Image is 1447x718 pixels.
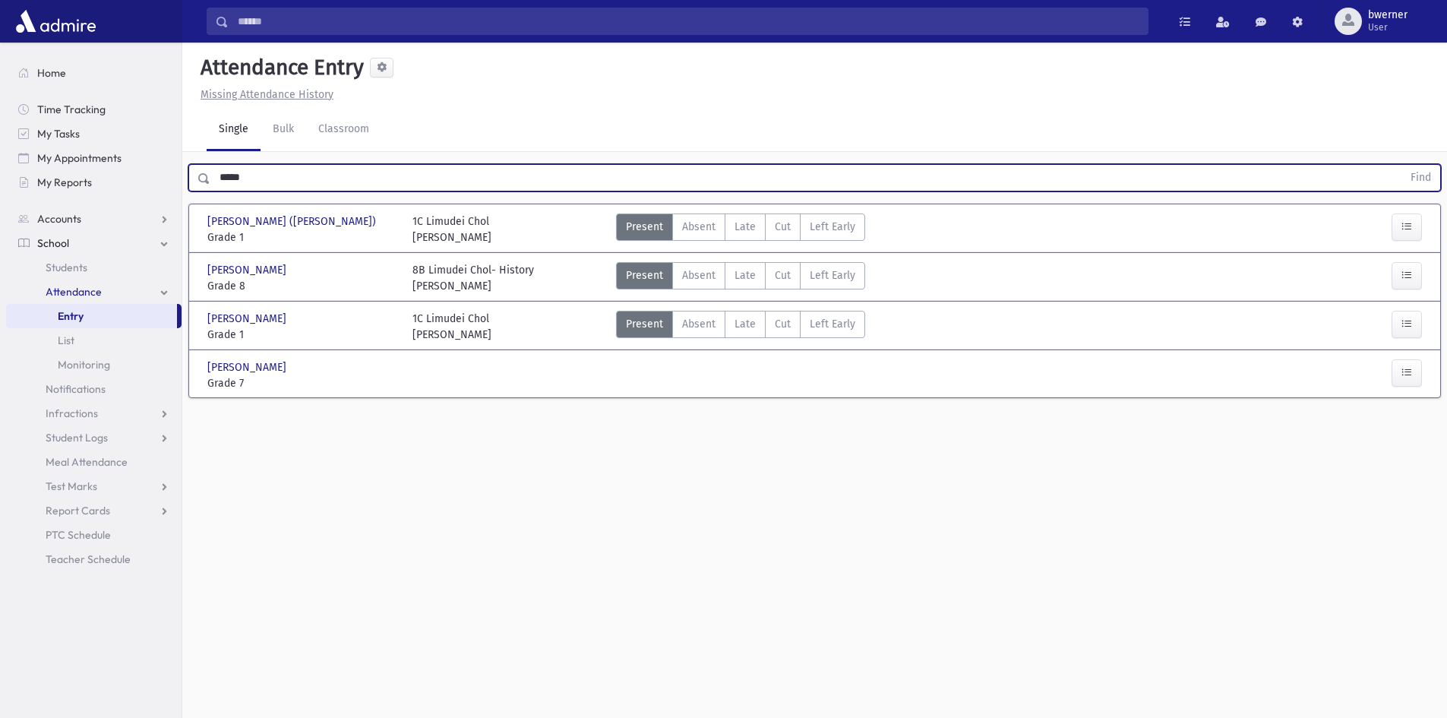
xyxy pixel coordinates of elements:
[37,212,81,226] span: Accounts
[207,214,379,229] span: [PERSON_NAME] ([PERSON_NAME])
[616,214,865,245] div: AttTypes
[6,280,182,304] a: Attendance
[46,261,87,274] span: Students
[626,267,663,283] span: Present
[207,311,289,327] span: [PERSON_NAME]
[6,377,182,401] a: Notifications
[412,262,534,294] div: 8B Limudei Chol- History [PERSON_NAME]
[682,267,716,283] span: Absent
[810,316,855,332] span: Left Early
[207,327,397,343] span: Grade 1
[37,103,106,116] span: Time Tracking
[6,170,182,195] a: My Reports
[37,66,66,80] span: Home
[46,455,128,469] span: Meal Attendance
[810,267,855,283] span: Left Early
[58,358,110,372] span: Monitoring
[412,214,491,245] div: 1C Limudei Chol [PERSON_NAME]
[207,359,289,375] span: [PERSON_NAME]
[58,309,84,323] span: Entry
[37,151,122,165] span: My Appointments
[412,311,491,343] div: 1C Limudei Chol [PERSON_NAME]
[6,97,182,122] a: Time Tracking
[306,109,381,151] a: Classroom
[194,55,364,81] h5: Attendance Entry
[6,474,182,498] a: Test Marks
[46,552,131,566] span: Teacher Schedule
[261,109,306,151] a: Bulk
[616,262,865,294] div: AttTypes
[46,479,97,493] span: Test Marks
[46,382,106,396] span: Notifications
[6,231,182,255] a: School
[6,61,182,85] a: Home
[6,207,182,231] a: Accounts
[1368,9,1408,21] span: bwerner
[201,88,333,101] u: Missing Attendance History
[207,109,261,151] a: Single
[207,375,397,391] span: Grade 7
[6,523,182,547] a: PTC Schedule
[810,219,855,235] span: Left Early
[58,334,74,347] span: List
[6,304,177,328] a: Entry
[207,278,397,294] span: Grade 8
[37,127,80,141] span: My Tasks
[37,236,69,250] span: School
[229,8,1148,35] input: Search
[6,425,182,450] a: Student Logs
[735,267,756,283] span: Late
[616,311,865,343] div: AttTypes
[37,176,92,189] span: My Reports
[46,528,111,542] span: PTC Schedule
[46,285,102,299] span: Attendance
[46,406,98,420] span: Infractions
[775,316,791,332] span: Cut
[626,219,663,235] span: Present
[207,262,289,278] span: [PERSON_NAME]
[735,316,756,332] span: Late
[775,219,791,235] span: Cut
[682,219,716,235] span: Absent
[6,498,182,523] a: Report Cards
[6,450,182,474] a: Meal Attendance
[1401,165,1440,191] button: Find
[775,267,791,283] span: Cut
[6,328,182,353] a: List
[1368,21,1408,33] span: User
[12,6,100,36] img: AdmirePro
[682,316,716,332] span: Absent
[194,88,333,101] a: Missing Attendance History
[46,504,110,517] span: Report Cards
[735,219,756,235] span: Late
[46,431,108,444] span: Student Logs
[626,316,663,332] span: Present
[207,229,397,245] span: Grade 1
[6,547,182,571] a: Teacher Schedule
[6,401,182,425] a: Infractions
[6,122,182,146] a: My Tasks
[6,146,182,170] a: My Appointments
[6,353,182,377] a: Monitoring
[6,255,182,280] a: Students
